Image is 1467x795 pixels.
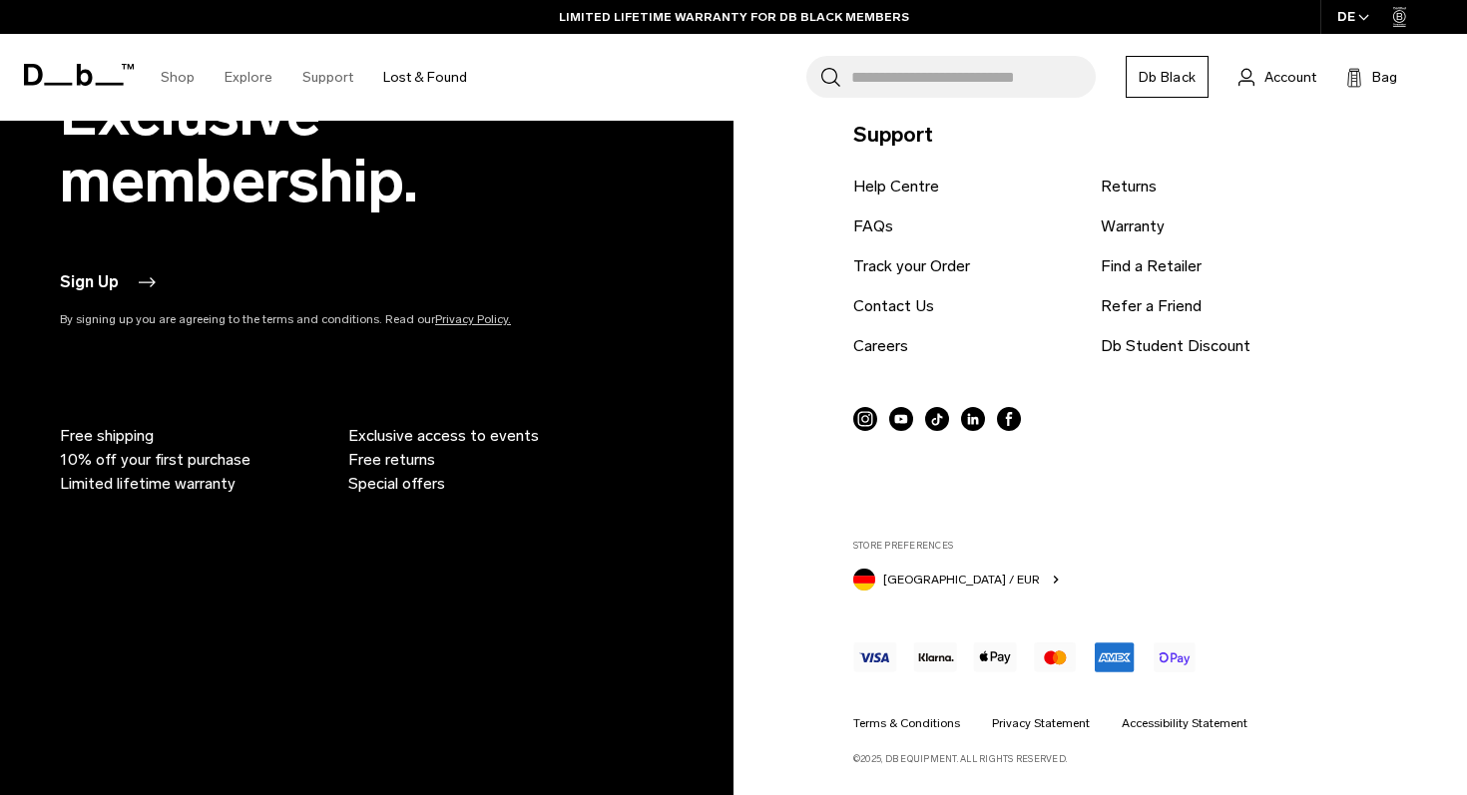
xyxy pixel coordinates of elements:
[60,14,599,214] h2: Db Black. Exclusive membership.
[60,424,154,448] span: Free shipping
[1101,294,1202,318] a: Refer a Friend
[435,312,511,326] a: Privacy Policy.
[853,119,1415,151] p: Support
[1122,714,1247,732] a: Accessibility Statement
[348,448,435,472] span: Free returns
[1126,56,1209,98] a: Db Black
[992,714,1090,732] a: Privacy Statement
[1101,254,1202,278] a: Find a Retailer
[383,42,467,113] a: Lost & Found
[1238,65,1316,89] a: Account
[348,472,445,496] span: Special offers
[146,34,482,121] nav: Main Navigation
[853,294,934,318] a: Contact Us
[559,8,909,26] a: LIMITED LIFETIME WARRANTY FOR DB BLACK MEMBERS
[1372,67,1397,88] span: Bag
[1264,67,1316,88] span: Account
[853,569,875,591] img: Germany
[60,270,159,294] button: Sign Up
[883,571,1040,589] span: [GEOGRAPHIC_DATA] / EUR
[853,334,908,358] a: Careers
[1346,65,1397,89] button: Bag
[853,214,893,238] a: FAQs
[853,175,939,199] a: Help Centre
[302,42,353,113] a: Support
[853,714,960,732] a: Terms & Conditions
[1101,214,1165,238] a: Warranty
[225,42,272,113] a: Explore
[348,424,539,448] span: Exclusive access to events
[853,254,970,278] a: Track your Order
[853,744,1415,766] p: ©2025, Db Equipment. All rights reserved.
[1101,175,1157,199] a: Returns
[853,565,1064,591] button: Germany [GEOGRAPHIC_DATA] / EUR
[853,539,1415,553] label: Store Preferences
[60,310,599,328] p: By signing up you are agreeing to the terms and conditions. Read our
[60,448,250,472] span: 10% off your first purchase
[1101,334,1250,358] a: Db Student Discount
[60,472,236,496] span: Limited lifetime warranty
[161,42,195,113] a: Shop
